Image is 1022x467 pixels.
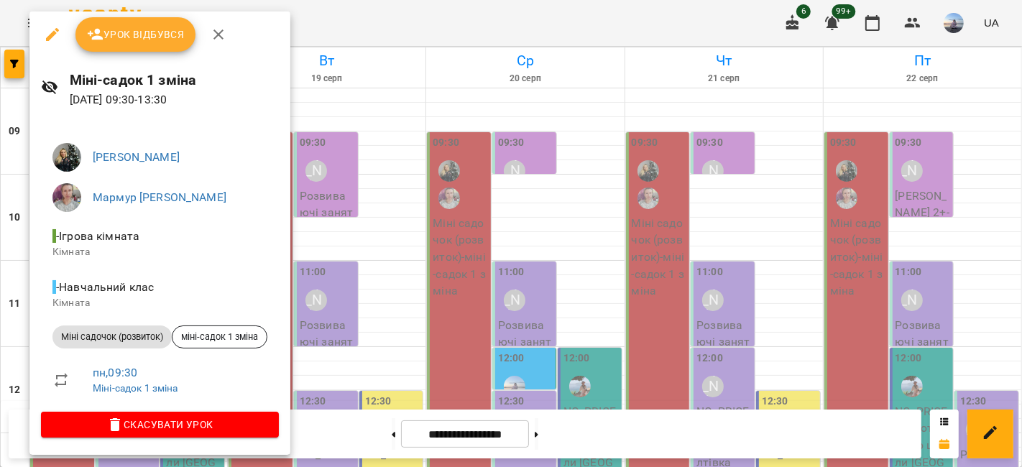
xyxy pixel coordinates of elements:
p: [DATE] 09:30 - 13:30 [70,91,279,108]
img: ead0192eaef42a9abda231fc44e1361d.jpg [52,143,81,172]
button: Урок відбувся [75,17,196,52]
div: міні-садок 1 зміна [172,325,267,348]
span: - Ігрова кімната [52,229,142,243]
span: Міні садочок (розвиток) [52,330,172,343]
a: Міні-садок 1 зміна [93,382,178,394]
p: Кімната [52,296,267,310]
button: Скасувати Урок [41,412,279,438]
p: Кімната [52,245,267,259]
h6: Міні-садок 1 зміна [70,69,279,91]
span: міні-садок 1 зміна [172,330,267,343]
a: пн , 09:30 [93,366,137,379]
img: 6e75c9b48e88bf9a618cea596aac0936.jpg [52,183,81,212]
span: - Навчальний клас [52,280,157,294]
a: Мармур [PERSON_NAME] [93,190,226,204]
a: [PERSON_NAME] [93,150,180,164]
span: Урок відбувся [87,26,185,43]
span: Скасувати Урок [52,416,267,433]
